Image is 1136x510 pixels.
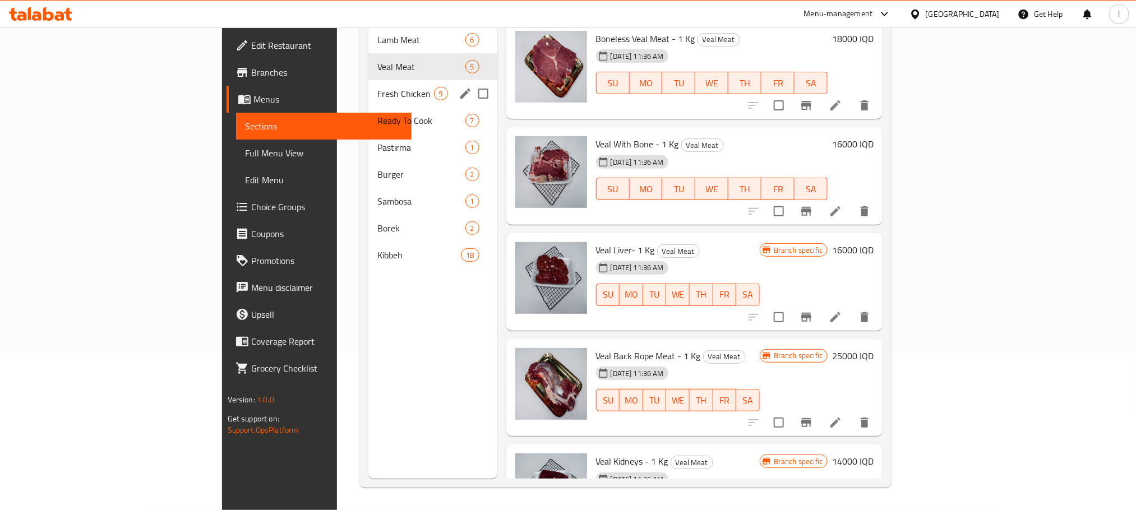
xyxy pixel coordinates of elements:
img: Veal Liver- 1 Kg [515,242,587,314]
span: Menu disclaimer [251,281,403,294]
span: Select to update [767,411,791,434]
span: Veal Meat [658,245,699,258]
button: SU [596,178,630,200]
button: SA [795,72,828,94]
div: Sambosa1 [368,188,497,215]
a: Menus [227,86,412,113]
button: FR [761,178,795,200]
span: Kibbeh [377,248,461,262]
button: FR [713,284,737,306]
span: TH [733,75,757,91]
span: Coupons [251,227,403,240]
button: Branch-specific-item [793,92,820,119]
span: Get support on: [228,411,279,426]
h6: 14000 IQD [832,453,874,469]
button: TH [690,389,713,411]
span: SU [601,181,625,197]
span: FR [766,75,790,91]
a: Coupons [227,220,412,247]
h6: 25000 IQD [832,348,874,364]
button: TU [643,389,667,411]
nav: Menu sections [368,22,497,273]
span: Sambosa [377,194,465,208]
button: SA [795,178,828,200]
span: Veal Meat [671,456,713,469]
button: TU [643,284,667,306]
span: [DATE] 11:36 AM [606,368,668,379]
span: Coverage Report [251,335,403,348]
a: Promotions [227,247,412,274]
div: Borek2 [368,215,497,242]
span: SA [741,392,755,409]
span: Menus [253,92,403,106]
div: items [465,33,479,47]
button: WE [666,389,690,411]
span: Branch specific [769,350,827,361]
img: Veal Back Rope Meat - 1 Kg [515,348,587,420]
span: 5 [466,62,479,72]
span: 1.0.0 [257,392,274,407]
div: Menu-management [804,7,873,21]
span: SU [601,75,625,91]
button: FR [761,72,795,94]
span: Grocery Checklist [251,361,403,375]
button: FR [713,389,737,411]
span: SA [799,181,823,197]
h6: 18000 IQD [832,31,874,47]
span: Edit Restaurant [251,39,403,52]
button: WE [695,72,728,94]
span: TU [648,286,662,303]
img: Veal With Bone - 1 Kg [515,136,587,208]
button: TH [728,178,761,200]
span: TH [733,181,757,197]
span: Veal Liver- 1 Kg [596,242,655,258]
div: Ready To Cook7 [368,107,497,134]
div: items [434,87,448,100]
a: Edit Menu [236,166,412,193]
button: SU [596,72,630,94]
span: 7 [466,115,479,126]
span: Veal Meat [704,350,745,363]
button: WE [666,284,690,306]
button: MO [620,284,643,306]
span: Burger [377,168,465,181]
button: SU [596,389,620,411]
a: Sections [236,113,412,140]
span: [DATE] 11:36 AM [606,474,668,485]
button: SA [736,389,760,411]
span: [DATE] 11:36 AM [606,51,668,62]
span: Select to update [767,200,791,223]
button: Branch-specific-item [793,198,820,225]
div: items [465,114,479,127]
a: Upsell [227,301,412,328]
div: Veal Meat [703,350,746,364]
div: Veal Meat [681,138,724,152]
button: TH [728,72,761,94]
span: MO [634,181,658,197]
span: WE [700,75,724,91]
div: Lamb Meat6 [368,26,497,53]
span: WE [671,286,685,303]
span: WE [700,181,724,197]
button: TU [662,178,695,200]
a: Edit menu item [829,205,842,218]
span: [DATE] 11:36 AM [606,157,668,168]
span: FR [718,286,732,303]
span: FR [718,392,732,409]
a: Full Menu View [236,140,412,166]
span: 2 [466,169,479,180]
span: TH [694,286,709,303]
span: Borek [377,221,465,235]
div: items [465,194,479,208]
span: Veal Meat [377,60,465,73]
a: Grocery Checklist [227,355,412,382]
div: Burger2 [368,161,497,188]
h6: 16000 IQD [832,136,874,152]
span: Veal Kidneys - 1 Kg [596,453,668,470]
div: [GEOGRAPHIC_DATA] [926,8,1000,20]
span: Full Menu View [245,146,403,160]
span: Veal With Bone - 1 Kg [596,136,679,152]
